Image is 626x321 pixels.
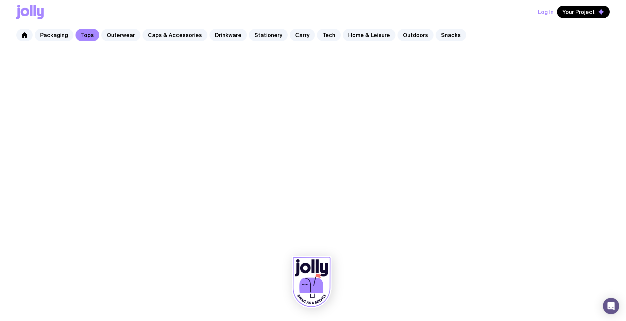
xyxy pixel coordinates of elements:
a: Tops [75,29,99,41]
a: Outdoors [397,29,434,41]
a: Outerwear [101,29,140,41]
button: Log In [538,6,554,18]
a: Caps & Accessories [142,29,207,41]
a: Tech [317,29,341,41]
a: Packaging [35,29,73,41]
button: Your Project [557,6,610,18]
a: Stationery [249,29,288,41]
a: Home & Leisure [343,29,395,41]
a: Snacks [436,29,466,41]
span: Your Project [562,9,595,15]
a: Drinkware [209,29,247,41]
a: Carry [290,29,315,41]
div: Open Intercom Messenger [603,298,619,314]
